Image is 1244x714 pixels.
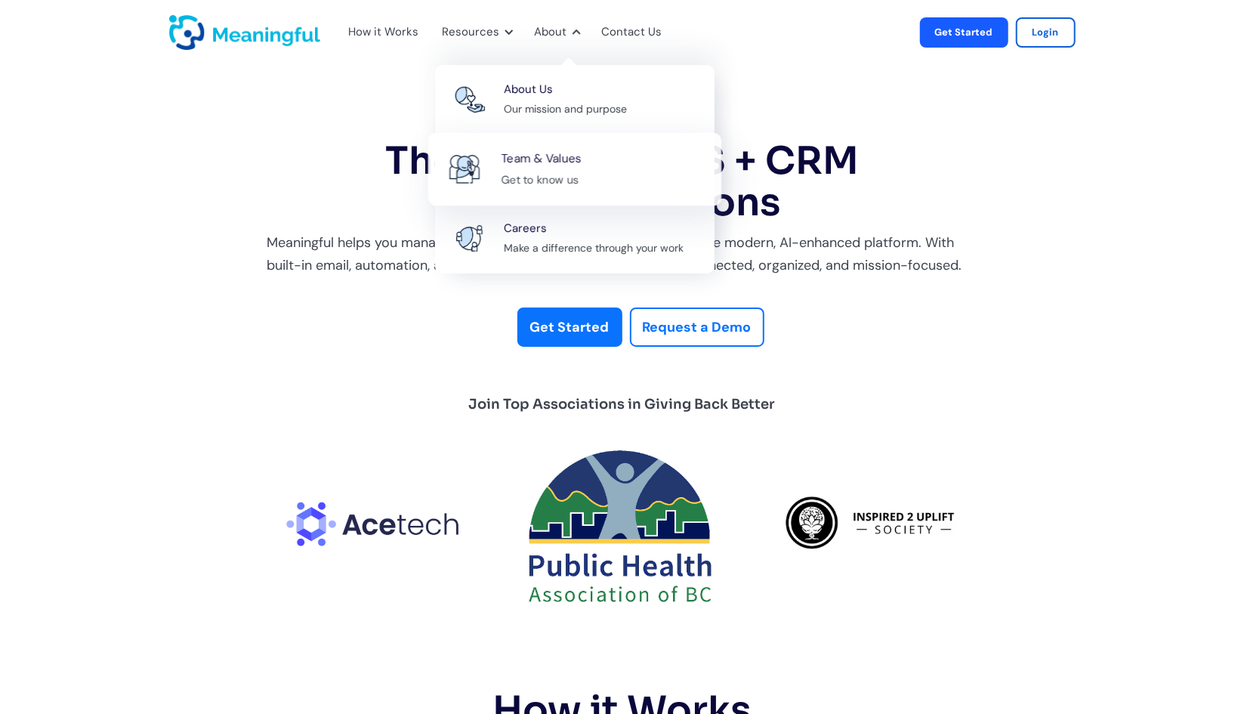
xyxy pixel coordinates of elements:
[435,57,715,274] nav: About
[455,86,485,113] img: Connecting Icon
[530,318,610,336] strong: Get Started
[920,17,1008,48] a: Get Started
[602,23,662,42] a: Contact Us
[501,170,579,189] div: Get to know us
[267,141,977,224] h1: The Modular AMS + CRM for Associations
[449,155,480,183] img: About Us Icon
[435,65,715,134] a: Connecting IconAbout UsOur mission and purpose
[593,8,681,57] div: Contact Us
[505,80,554,100] div: About Us
[435,204,715,274] a: Career IconCareersMake a difference through your work
[443,23,500,42] div: Resources
[505,240,684,258] div: Make a difference through your work
[505,100,628,119] div: Our mission and purpose
[1016,17,1076,48] a: Login
[267,231,977,277] div: Meaningful helps you manage members, sponsorships, and events in one modern, AI-enhanced platform...
[469,392,776,416] div: Join Top Associations in Giving Back Better
[643,318,752,336] strong: Request a Demo
[526,8,585,57] div: About
[349,23,408,42] a: How it Works
[535,23,567,42] div: About
[517,308,622,348] a: Get Started
[501,149,582,169] div: Team & Values
[428,132,721,206] a: About Us IconTeam & ValuesGet to know us
[455,225,485,252] img: Career Icon
[169,15,207,50] a: home
[349,23,419,42] div: How it Works
[434,8,518,57] div: Resources
[340,8,426,57] div: How it Works
[505,219,548,239] div: Careers
[630,308,764,348] a: Request a Demo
